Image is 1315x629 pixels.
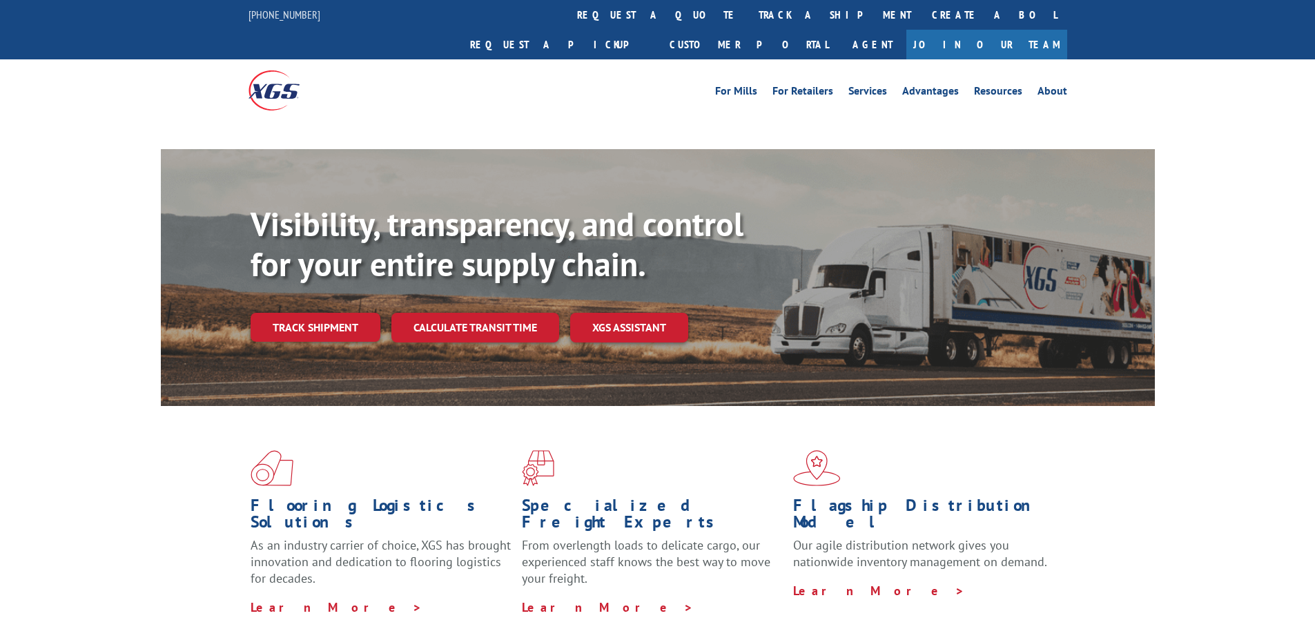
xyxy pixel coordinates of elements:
[522,497,783,537] h1: Specialized Freight Experts
[793,497,1054,537] h1: Flagship Distribution Model
[1038,86,1067,101] a: About
[848,86,887,101] a: Services
[251,599,422,615] a: Learn More >
[659,30,839,59] a: Customer Portal
[460,30,659,59] a: Request a pickup
[251,537,511,586] span: As an industry carrier of choice, XGS has brought innovation and dedication to flooring logistics...
[391,313,559,342] a: Calculate transit time
[772,86,833,101] a: For Retailers
[249,8,320,21] a: [PHONE_NUMBER]
[570,313,688,342] a: XGS ASSISTANT
[522,450,554,486] img: xgs-icon-focused-on-flooring-red
[251,497,512,537] h1: Flooring Logistics Solutions
[839,30,906,59] a: Agent
[902,86,959,101] a: Advantages
[522,599,694,615] a: Learn More >
[251,450,293,486] img: xgs-icon-total-supply-chain-intelligence-red
[906,30,1067,59] a: Join Our Team
[715,86,757,101] a: For Mills
[974,86,1022,101] a: Resources
[793,537,1047,570] span: Our agile distribution network gives you nationwide inventory management on demand.
[251,202,743,285] b: Visibility, transparency, and control for your entire supply chain.
[793,450,841,486] img: xgs-icon-flagship-distribution-model-red
[793,583,965,599] a: Learn More >
[251,313,380,342] a: Track shipment
[522,537,783,599] p: From overlength loads to delicate cargo, our experienced staff knows the best way to move your fr...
